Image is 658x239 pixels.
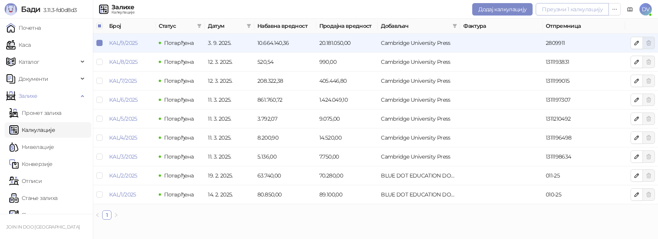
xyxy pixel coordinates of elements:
[205,53,254,72] td: 12. 3. 2025.
[378,19,460,34] th: Добављач
[9,105,62,121] a: Промет залиха
[381,22,449,30] span: Добављач
[164,191,194,198] span: Потврђена
[114,213,118,217] span: right
[93,210,102,220] button: left
[254,128,316,147] td: 8.200,90
[19,71,48,87] span: Документи
[9,156,53,172] a: Конверзије
[205,72,254,90] td: 12. 3. 2025.
[254,90,316,109] td: 861.760,72
[5,3,17,15] img: Logo
[316,128,378,147] td: 14.520,00
[254,166,316,185] td: 63.740,00
[316,19,378,34] th: Продајна вредност
[9,190,57,206] a: Стање залиха
[543,166,625,185] td: 011-25
[639,3,652,15] span: DV
[254,19,316,34] th: Набавна вредност
[109,191,136,198] a: KAL/1/2025
[6,224,80,230] small: JOIN IN DOO [GEOGRAPHIC_DATA]
[316,185,378,204] td: 89.100,00
[93,210,102,220] li: Претходна страна
[536,3,609,15] button: Преузми 1 калкулацију
[254,34,316,53] td: 10.664.140,36
[95,213,100,217] span: left
[164,77,194,84] span: Потврђена
[378,72,460,90] td: Cambridge University Press
[543,53,625,72] td: 1311193831
[164,96,194,103] span: Потврђена
[254,72,316,90] td: 208.322,38
[205,147,254,166] td: 11. 3. 2025.
[205,166,254,185] td: 19. 2. 2025.
[9,122,55,138] a: Калкулације
[254,185,316,204] td: 80.850,00
[378,34,460,53] td: Cambridge University Press
[452,24,457,28] span: filter
[205,109,254,128] td: 11. 3. 2025.
[6,20,41,36] a: Почетна
[9,173,42,189] a: Отписи
[316,34,378,53] td: 20.181.050,00
[378,185,460,204] td: BLUE DOT EDUCATION DOO CACAK
[164,39,194,46] span: Потврђена
[164,153,194,160] span: Потврђена
[472,3,533,15] button: Додај калкулацију
[543,34,625,53] td: 2809911
[109,58,138,65] a: KAL/8/2025
[543,72,625,90] td: 1311199015
[378,147,460,166] td: Cambridge University Press
[543,19,625,34] th: Отпремница
[451,20,459,32] span: filter
[109,153,137,160] a: KAL/3/2025
[254,109,316,128] td: 3.792,07
[195,20,203,32] span: filter
[543,109,625,128] td: 1311210492
[378,109,460,128] td: Cambridge University Press
[19,88,37,104] span: Залихе
[164,58,194,65] span: Потврђена
[111,210,121,220] button: right
[197,24,202,28] span: filter
[624,3,636,15] a: Документација
[164,172,194,179] span: Потврђена
[612,7,617,12] span: ellipsis
[9,139,54,155] a: Нивелације
[254,147,316,166] td: 5.136,00
[21,5,40,14] span: Бади
[543,128,625,147] td: 1311196498
[316,147,378,166] td: 7.750,00
[111,10,134,14] div: Калкулације
[109,115,137,122] a: KAL/5/2025
[159,22,194,30] span: Статус
[109,134,137,141] a: KAL/4/2025
[164,115,194,122] span: Потврђена
[106,19,156,34] th: Број
[111,210,121,220] li: Следећа страна
[109,96,138,103] a: KAL/6/2025
[247,24,251,28] span: filter
[378,90,460,109] td: Cambridge University Press
[9,207,43,223] a: Пописи
[543,185,625,204] td: 010-25
[111,4,134,10] div: Залихе
[378,128,460,147] td: Cambridge University Press
[109,39,138,46] a: KAL/9/2025
[316,166,378,185] td: 70.280,00
[19,54,39,70] span: Каталог
[103,211,111,219] a: 1
[316,109,378,128] td: 9.075,00
[378,166,460,185] td: BLUE DOT EDUCATION DOO CACAK
[254,53,316,72] td: 520,54
[316,72,378,90] td: 405.446,80
[205,128,254,147] td: 11. 3. 2025.
[208,22,243,30] span: Датум
[316,90,378,109] td: 1.424.049,10
[164,134,194,141] span: Потврђена
[6,37,31,53] a: Каса
[543,90,625,109] td: 1311197307
[316,53,378,72] td: 990,00
[40,7,77,14] span: 3.11.3-fd0d8d3
[378,53,460,72] td: Cambridge University Press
